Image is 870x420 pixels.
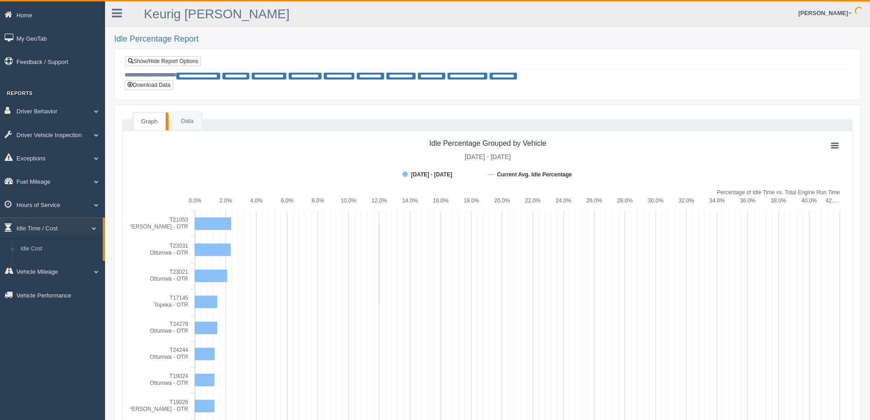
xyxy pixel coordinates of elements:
text: 22.0% [525,197,541,204]
tspan: Ottumwa - OTR [150,354,188,360]
tspan: T24244 [169,347,188,353]
text: 24.0% [556,197,571,204]
text: 20.0% [494,197,510,204]
text: 18.0% [464,197,479,204]
text: 12.0% [371,197,387,204]
tspan: Idle Percentage Grouped by Vehicle [429,139,546,147]
text: 10.0% [341,197,356,204]
tspan: Ottumwa - OTR [150,328,188,334]
text: 36.0% [740,197,755,204]
tspan: Ottumwa - OTR [150,276,188,282]
tspan: [DATE] - [DATE] [411,171,452,178]
text: 30.0% [648,197,664,204]
text: 2.0% [220,197,232,204]
tspan: [PERSON_NAME] - OTR [127,223,188,230]
tspan: [DATE] - [DATE] [465,153,511,160]
a: Idle Cost Trend [16,257,103,274]
text: 40.0% [801,197,817,204]
text: 34.0% [709,197,725,204]
text: 16.0% [433,197,448,204]
tspan: 42.… [826,197,839,204]
text: 6.0% [281,197,294,204]
tspan: T23021 [169,269,188,275]
tspan: South St [PERSON_NAME] - OTR [104,406,188,412]
text: 14.0% [402,197,418,204]
h2: Idle Percentage Report [114,35,861,44]
tspan: T23031 [169,243,188,249]
text: 4.0% [250,197,263,204]
a: Data [173,112,201,131]
text: 38.0% [771,197,786,204]
tspan: Topeka - OTR [154,302,188,308]
tspan: Ottumwa - OTR [150,380,188,386]
tspan: T17145 [169,295,188,301]
tspan: T21053 [169,217,188,223]
text: 32.0% [679,197,694,204]
a: Show/Hide Report Options [125,56,201,66]
a: Graph [133,112,166,131]
button: Download Data [125,80,173,90]
text: 28.0% [617,197,633,204]
tspan: T19026 [169,399,188,405]
a: Idle Cost [16,241,103,257]
text: 26.0% [586,197,602,204]
tspan: Percentage of Idle Time vs. Total Engine Run Time [717,189,840,196]
a: Keurig [PERSON_NAME] [144,7,290,21]
tspan: T19024 [169,373,188,379]
tspan: Current Avg. Idle Percentage [497,171,572,178]
tspan: Ottumwa - OTR [150,250,188,256]
text: 0.0% [189,197,201,204]
text: 8.0% [311,197,324,204]
tspan: T24279 [169,321,188,327]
